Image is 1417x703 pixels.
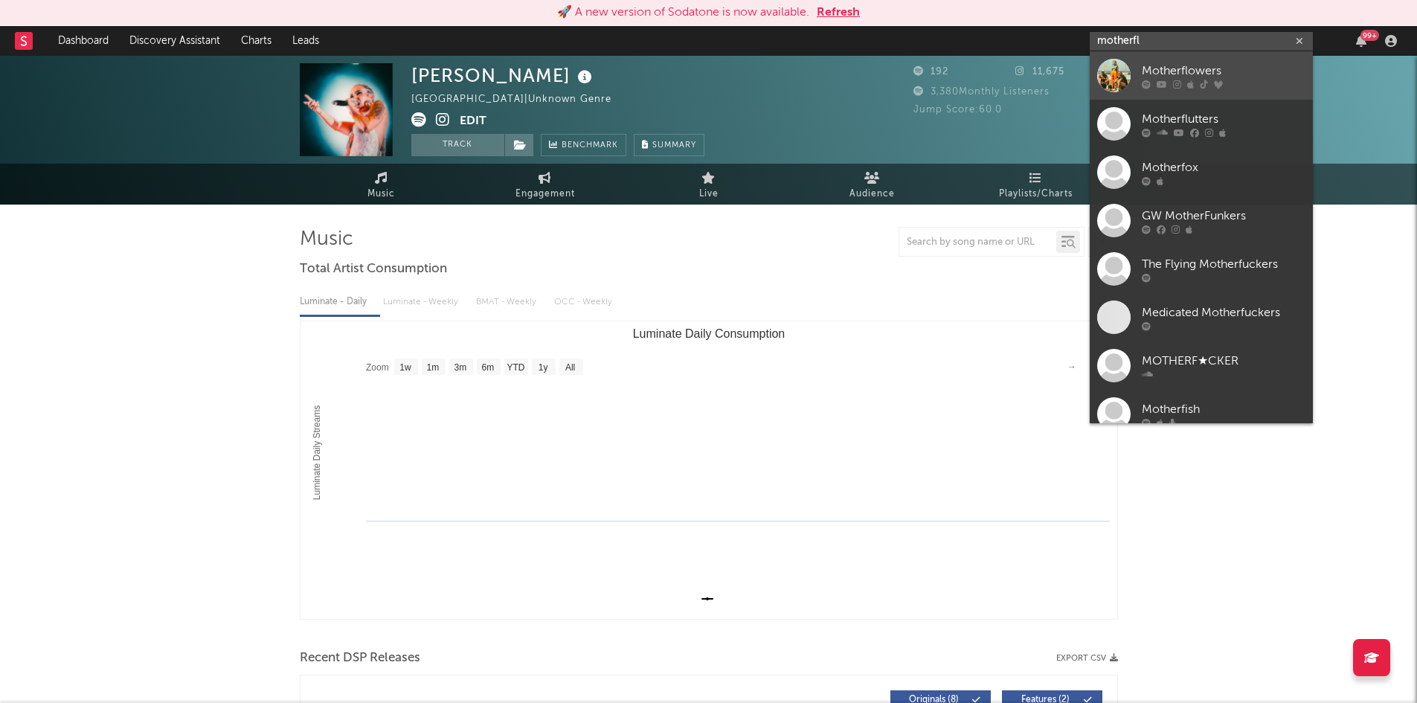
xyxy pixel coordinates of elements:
text: Zoom [366,362,389,373]
a: Music [300,164,463,205]
text: 1y [538,362,547,373]
div: Motherflowers [1142,62,1305,80]
input: Search by song name or URL [899,237,1056,248]
a: Motherfox [1090,148,1313,196]
a: Medicated Motherfuckers [1090,293,1313,341]
text: YTD [507,362,524,373]
span: Recent DSP Releases [300,649,420,667]
a: Engagement [463,164,627,205]
text: 3m [454,362,466,373]
span: Live [699,185,719,203]
span: 192 [913,67,948,77]
a: Live [627,164,791,205]
div: 99 + [1360,30,1379,41]
a: Benchmark [541,134,626,156]
text: All [565,362,574,373]
div: 🚀 A new version of Sodatone is now available. [557,4,809,22]
button: Edit [460,112,486,131]
input: Search for artists [1090,32,1313,51]
button: 99+ [1356,35,1366,47]
div: Motherfish [1142,400,1305,418]
button: Track [411,134,504,156]
a: Playlists/Charts [954,164,1118,205]
a: GW MotherFunkers [1090,196,1313,245]
span: Engagement [515,185,575,203]
a: Motherflutters [1090,100,1313,148]
span: Playlists/Charts [999,185,1073,203]
a: Charts [231,26,282,56]
span: Audience [849,185,895,203]
a: Audience [791,164,954,205]
text: 1m [426,362,439,373]
div: Medicated Motherfuckers [1142,304,1305,321]
text: Luminate Daily Streams [312,405,322,500]
a: Motherfish [1090,390,1313,438]
div: GW MotherFunkers [1142,207,1305,225]
a: Motherflowers [1090,51,1313,100]
span: Total Artist Consumption [300,260,447,278]
a: The Flying Motherfuckers [1090,245,1313,293]
div: Motherflutters [1142,110,1305,128]
div: MOTHERF★CKER [1142,352,1305,370]
span: Jump Score: 60.0 [913,105,1002,115]
button: Export CSV [1056,654,1118,663]
span: 3,380 Monthly Listeners [913,87,1050,97]
div: The Flying Motherfuckers [1142,255,1305,273]
button: Summary [634,134,704,156]
a: Dashboard [48,26,119,56]
text: Luminate Daily Consumption [632,327,785,340]
a: Leads [282,26,330,56]
div: [PERSON_NAME] [411,63,596,88]
a: MOTHERF★CKER [1090,341,1313,390]
span: 11,675 [1015,67,1064,77]
svg: Luminate Daily Consumption [301,321,1117,619]
span: Music [367,185,395,203]
text: 6m [481,362,494,373]
button: Refresh [817,4,860,22]
a: Discovery Assistant [119,26,231,56]
span: Summary [652,141,696,150]
span: Benchmark [562,137,618,155]
div: Motherfox [1142,158,1305,176]
text: → [1067,362,1076,372]
div: [GEOGRAPHIC_DATA] | Unknown Genre [411,91,629,109]
text: 1w [399,362,411,373]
